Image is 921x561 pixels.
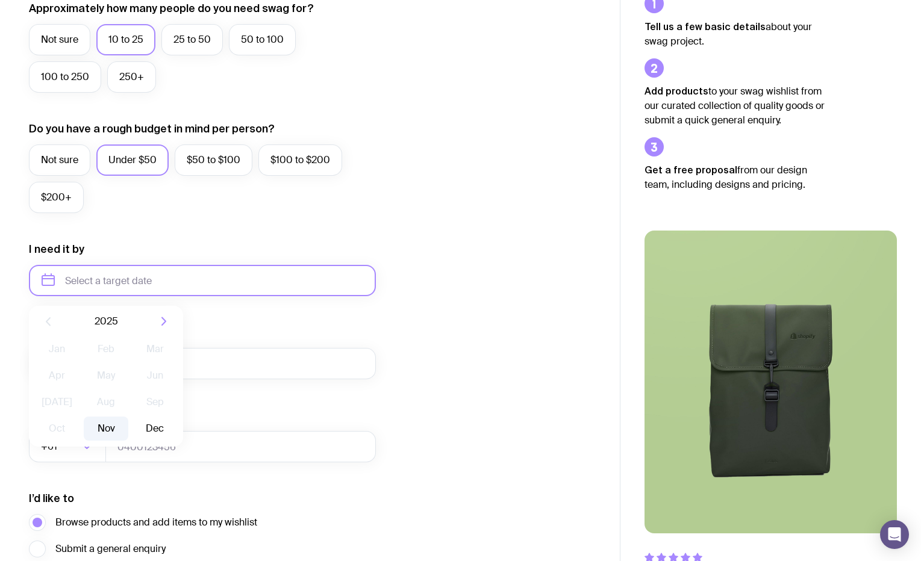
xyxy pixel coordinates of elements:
label: 10 to 25 [96,24,155,55]
label: $50 to $100 [175,144,252,176]
label: $200+ [29,182,84,213]
button: Apr [35,364,79,388]
label: 250+ [107,61,156,93]
input: 0400123456 [105,431,376,462]
label: Approximately how many people do you need swag for? [29,1,314,16]
label: 100 to 250 [29,61,101,93]
label: Not sure [29,24,90,55]
p: from our design team, including designs and pricing. [645,163,825,192]
button: [DATE] [35,390,79,414]
label: Do you have a rough budget in mind per person? [29,122,275,136]
label: 50 to 100 [229,24,296,55]
button: Oct [35,417,79,441]
input: you@email.com [29,348,376,379]
div: Search for option [29,431,106,462]
button: Mar [133,337,177,361]
label: Under $50 [96,144,169,176]
strong: Add products [645,85,708,96]
label: $100 to $200 [258,144,342,176]
button: Dec [133,417,177,441]
p: about your swag project. [645,19,825,49]
button: Jun [133,364,177,388]
span: Browse products and add items to my wishlist [55,515,257,530]
p: to your swag wishlist from our curated collection of quality goods or submit a quick general enqu... [645,84,825,128]
span: 2025 [95,314,118,329]
span: +61 [41,431,60,462]
label: I’d like to [29,491,74,506]
button: Nov [84,417,128,441]
label: I need it by [29,242,84,256]
input: Search for option [60,431,78,462]
button: Aug [84,390,128,414]
button: Sep [133,390,177,414]
label: 25 to 50 [161,24,223,55]
div: Open Intercom Messenger [880,520,909,549]
strong: Tell us a few basic details [645,21,766,32]
button: Feb [84,337,128,361]
button: Jan [35,337,79,361]
label: Not sure [29,144,90,176]
strong: Get a free proposal [645,164,737,175]
input: Select a target date [29,265,376,296]
button: May [84,364,128,388]
span: Submit a general enquiry [55,542,166,556]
